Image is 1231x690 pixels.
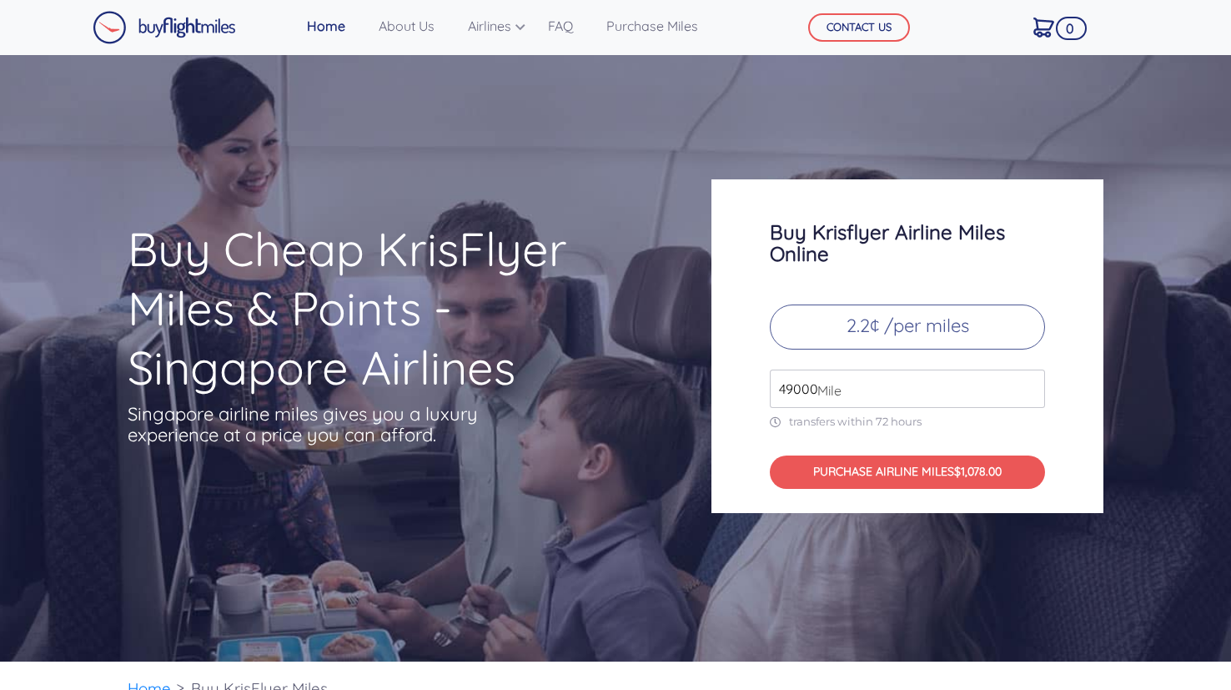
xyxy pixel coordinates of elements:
[770,415,1045,429] p: transfers within 72 hours
[300,9,352,43] a: Home
[770,305,1045,350] p: 2.2¢ /per miles
[1033,18,1054,38] img: Cart
[93,7,236,48] a: Buy Flight Miles Logo
[93,11,236,44] img: Buy Flight Miles Logo
[1027,9,1061,44] a: 0
[128,219,646,397] h1: Buy Cheap KrisFlyer Miles & Points - Singapore Airlines
[128,404,503,446] p: Singapore airline miles gives you a luxury experience at a price you can afford.
[461,9,521,43] a: Airlines
[372,9,441,43] a: About Us
[600,9,705,43] a: Purchase Miles
[770,221,1045,264] h3: Buy Krisflyer Airline Miles Online
[541,9,580,43] a: FAQ
[808,13,910,42] button: CONTACT US
[809,380,842,400] span: Mile
[770,456,1045,490] button: PURCHASE AIRLINE MILES$1,078.00
[954,464,1002,479] span: $1,078.00
[1056,17,1087,40] span: 0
